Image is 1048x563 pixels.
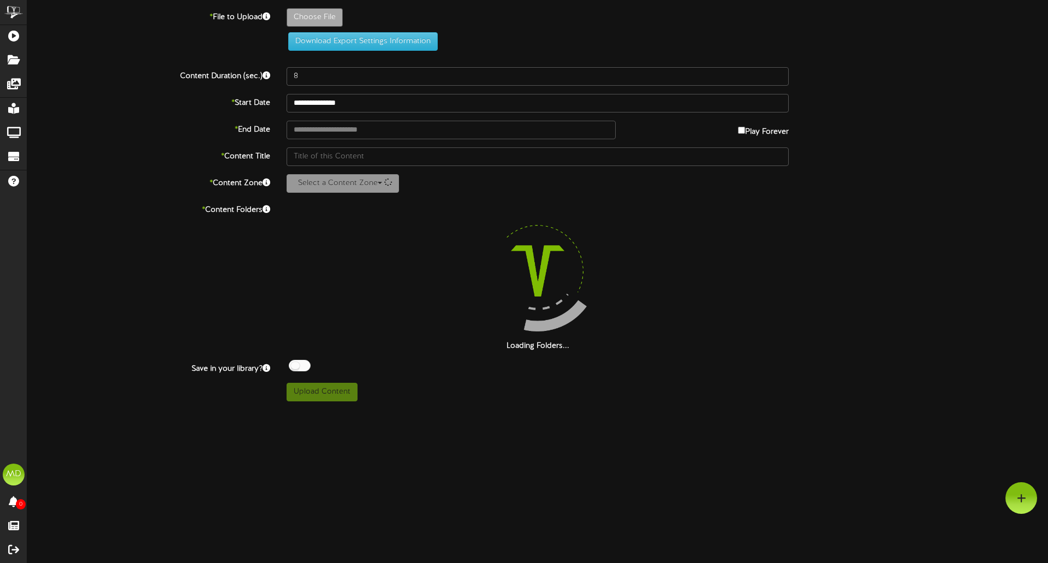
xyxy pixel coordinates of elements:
span: 0 [16,499,26,509]
label: Content Title [19,147,278,162]
input: Play Forever [738,127,745,134]
img: loading-spinner-4.png [468,201,608,341]
input: Title of this Content [287,147,789,166]
button: Upload Content [287,383,358,401]
label: Content Duration (sec.) [19,67,278,82]
div: MD [3,464,25,485]
label: End Date [19,121,278,135]
a: Download Export Settings Information [283,37,438,45]
label: Start Date [19,94,278,109]
label: File to Upload [19,8,278,23]
button: Download Export Settings Information [288,32,438,51]
label: Play Forever [738,121,789,138]
label: Save in your library? [19,360,278,375]
strong: Loading Folders... [507,342,569,350]
label: Content Zone [19,174,278,189]
button: Select a Content Zone [287,174,399,193]
label: Content Folders [19,201,278,216]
